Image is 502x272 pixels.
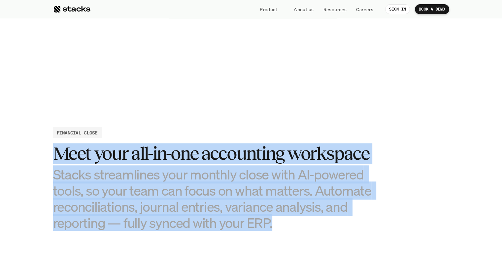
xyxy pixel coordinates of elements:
[53,166,383,231] h3: Stacks streamlines your monthly close with AI-powered tools, so your team can focus on what matte...
[352,3,377,15] a: Careers
[389,7,406,12] p: SIGN IN
[419,7,445,12] p: BOOK A DEMO
[260,6,277,13] p: Product
[53,143,383,164] h3: Meet your all-in-one accounting workspace
[319,3,351,15] a: Resources
[290,3,318,15] a: About us
[323,6,347,13] p: Resources
[356,6,373,13] p: Careers
[385,4,410,14] a: SIGN IN
[415,4,449,14] a: BOOK A DEMO
[294,6,314,13] p: About us
[57,129,98,136] h2: FINANCIAL CLOSE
